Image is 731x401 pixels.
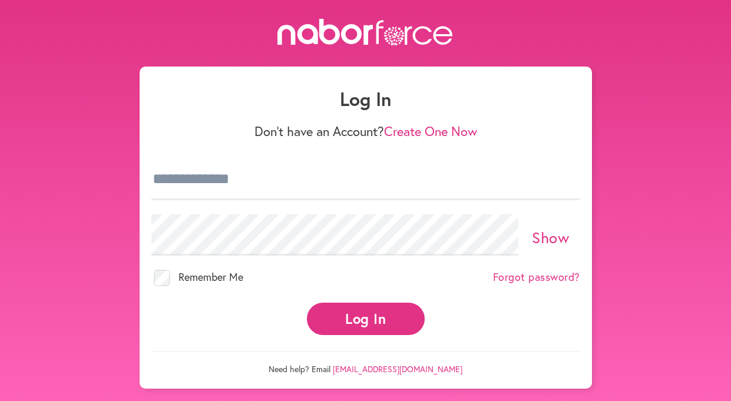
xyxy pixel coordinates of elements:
[333,363,462,375] a: [EMAIL_ADDRESS][DOMAIN_NAME]
[151,351,580,375] p: Need help? Email
[307,303,425,335] button: Log In
[493,271,580,284] a: Forgot password?
[151,124,580,139] p: Don't have an Account?
[178,270,243,284] span: Remember Me
[384,122,477,140] a: Create One Now
[151,88,580,110] h1: Log In
[532,227,569,247] a: Show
